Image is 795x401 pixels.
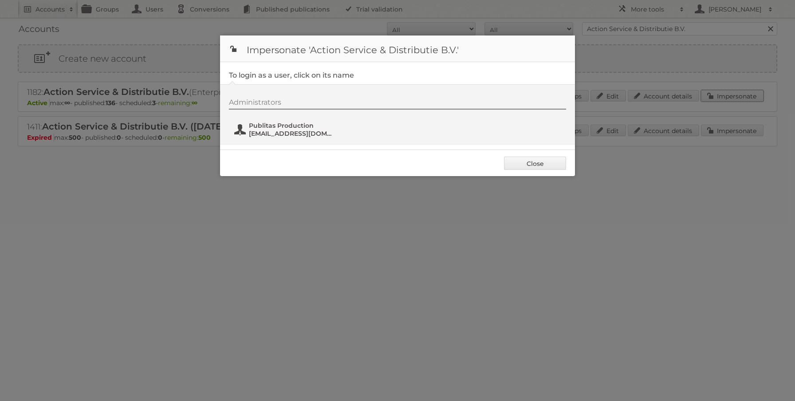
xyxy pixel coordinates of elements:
div: Administrators [229,98,566,110]
a: Close [504,157,566,170]
legend: To login as a user, click on its name [229,71,354,79]
h1: Impersonate 'Action Service & Distributie B.V.' [220,35,575,62]
span: Publitas Production [249,122,335,130]
span: [EMAIL_ADDRESS][DOMAIN_NAME] [249,130,335,138]
button: Publitas Production [EMAIL_ADDRESS][DOMAIN_NAME] [233,121,338,138]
